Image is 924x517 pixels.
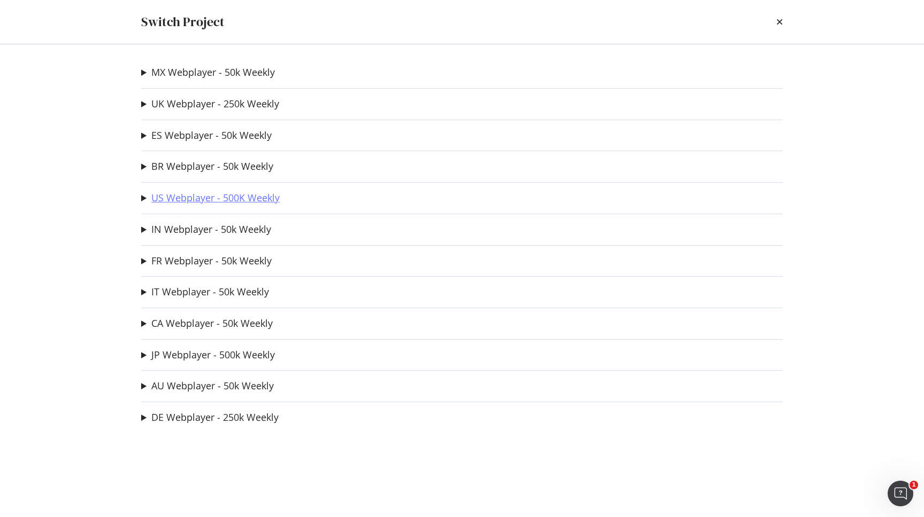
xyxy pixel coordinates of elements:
[910,481,918,489] span: 1
[151,318,273,329] a: CA Webplayer - 50k Weekly
[151,192,280,203] a: US Webplayer - 500K Weekly
[151,412,279,423] a: DE Webplayer - 250k Weekly
[151,161,273,172] a: BR Webplayer - 50k Weekly
[151,349,275,361] a: JP Webplayer - 500k Weekly
[141,97,279,111] summary: UK Webplayer - 250k Weekly
[141,66,275,80] summary: MX Webplayer - 50k Weekly
[151,286,269,297] a: IT Webplayer - 50k Weekly
[141,348,275,362] summary: JP Webplayer - 500k Weekly
[141,160,273,174] summary: BR Webplayer - 50k Weekly
[141,411,279,425] summary: DE Webplayer - 250k Weekly
[151,224,271,235] a: IN Webplayer - 50k Weekly
[141,223,271,237] summary: IN Webplayer - 50k Weekly
[141,317,273,331] summary: CA Webplayer - 50k Weekly
[151,98,279,109] a: UK Webplayer - 250k Weekly
[888,481,913,506] iframe: Intercom live chat
[141,191,280,205] summary: US Webplayer - 500K Weekly
[151,67,275,78] a: MX Webplayer - 50k Weekly
[151,255,272,267] a: FR Webplayer - 50k Weekly
[151,380,274,391] a: AU Webplayer - 50k Weekly
[776,13,783,31] div: times
[141,254,272,268] summary: FR Webplayer - 50k Weekly
[141,129,272,143] summary: ES Webplayer - 50k Weekly
[141,13,225,31] div: Switch Project
[141,285,269,299] summary: IT Webplayer - 50k Weekly
[151,130,272,141] a: ES Webplayer - 50k Weekly
[141,379,274,393] summary: AU Webplayer - 50k Weekly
